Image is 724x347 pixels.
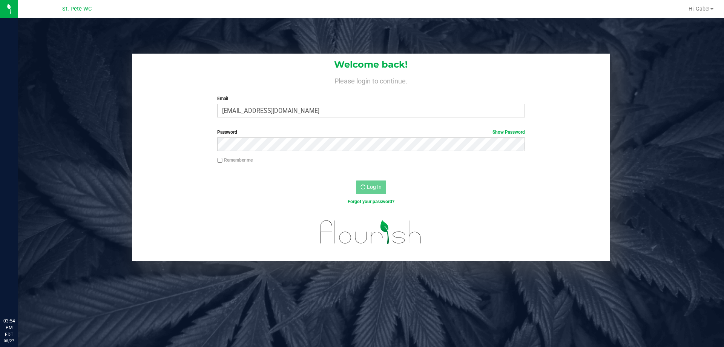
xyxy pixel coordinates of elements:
[3,338,15,344] p: 08/27
[367,184,382,190] span: Log In
[311,213,431,251] img: flourish_logo.svg
[217,95,525,102] label: Email
[62,6,92,12] span: St. Pete WC
[492,130,525,135] a: Show Password
[3,318,15,338] p: 03:54 PM EDT
[348,199,394,204] a: Forgot your password?
[132,60,610,69] h1: Welcome back!
[217,130,237,135] span: Password
[217,157,253,163] label: Remember me
[132,76,610,85] h4: Please login to continue.
[689,6,710,12] span: Hi, Gabe!
[356,180,386,194] button: Log In
[217,158,222,163] input: Remember me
